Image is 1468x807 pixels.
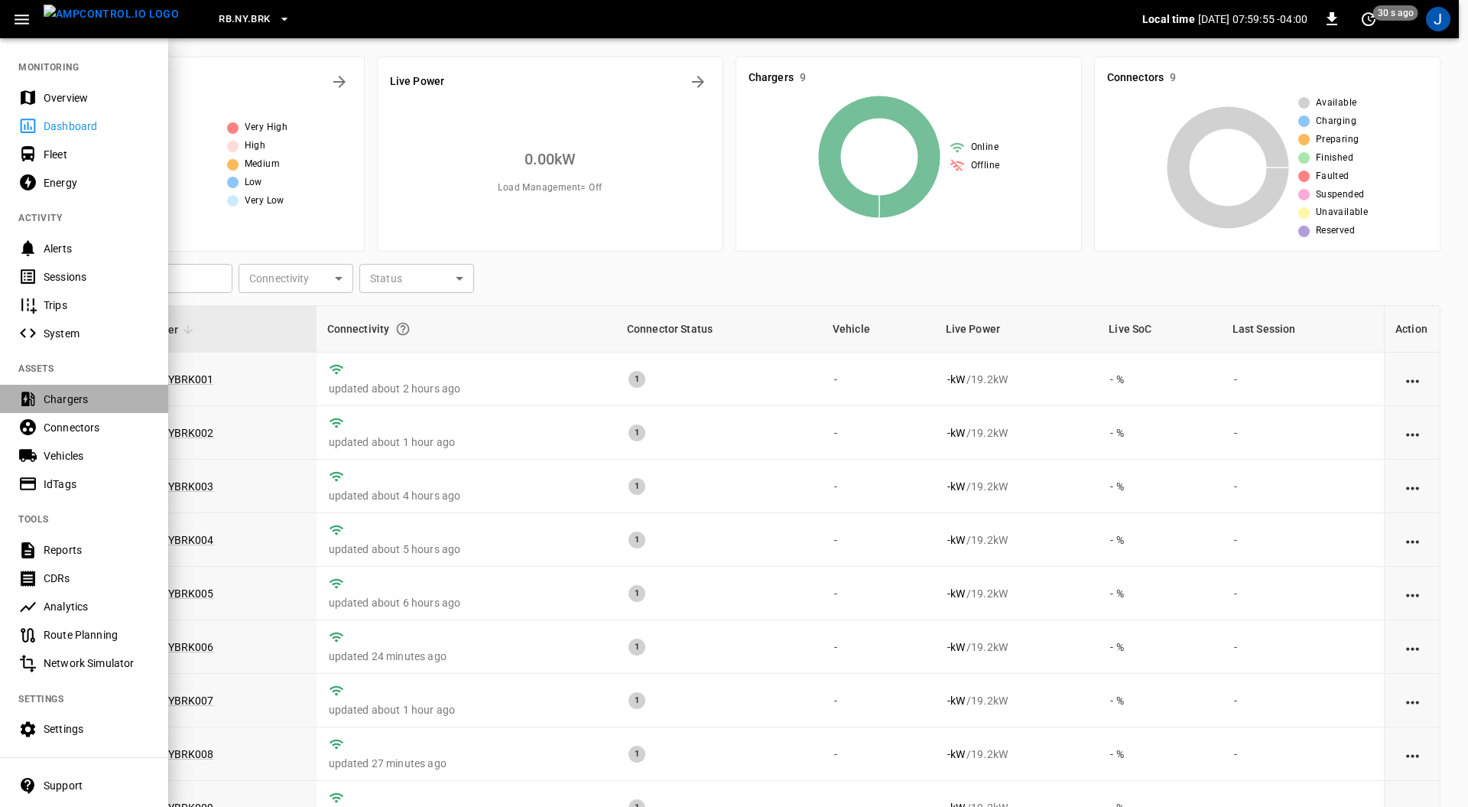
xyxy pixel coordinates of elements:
[219,11,270,28] span: RB.NY.BRK
[44,269,150,285] div: Sessions
[44,119,150,134] div: Dashboard
[1198,11,1307,27] p: [DATE] 07:59:55 -04:00
[44,477,150,492] div: IdTags
[44,420,150,435] div: Connectors
[44,721,150,737] div: Settings
[44,542,150,558] div: Reports
[44,147,150,162] div: Fleet
[44,90,150,106] div: Overview
[44,656,150,671] div: Network Simulator
[1373,5,1418,21] span: 30 s ago
[44,392,150,407] div: Chargers
[44,448,150,464] div: Vehicles
[44,326,150,341] div: System
[44,599,150,614] div: Analytics
[44,175,150,190] div: Energy
[44,627,150,643] div: Route Planning
[1426,7,1450,31] div: profile-icon
[44,571,150,586] div: CDRs
[44,778,150,793] div: Support
[1356,7,1381,31] button: set refresh interval
[1142,11,1195,27] p: Local time
[44,298,150,313] div: Trips
[44,5,179,24] img: ampcontrol.io logo
[44,241,150,256] div: Alerts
